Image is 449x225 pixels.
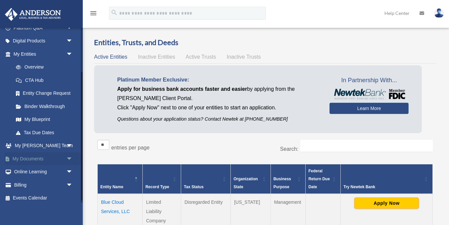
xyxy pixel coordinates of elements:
a: Events Calendar [5,192,83,205]
img: NewtekBankLogoSM.png [333,89,405,99]
span: Active Entities [94,54,127,60]
a: CTA Hub [9,74,79,87]
th: Tax Status: Activate to sort [181,164,231,194]
i: search [111,9,118,16]
a: My Blueprint [9,113,79,126]
a: Binder Walkthrough [9,100,79,113]
span: arrow_drop_down [66,21,79,35]
a: Digital Productsarrow_drop_down [5,34,83,48]
a: My Documentsarrow_drop_down [5,152,83,165]
h3: Entities, Trusts, and Deeds [94,37,436,48]
img: User Pic [434,8,444,18]
div: Try Newtek Bank [343,183,423,191]
th: Organization State: Activate to sort [231,164,271,194]
span: Inactive Entities [138,54,175,60]
span: Active Trusts [186,54,216,60]
span: arrow_drop_down [66,152,79,166]
a: menu [89,12,97,17]
span: arrow_drop_down [66,47,79,61]
a: Tax Due Dates [9,126,79,139]
span: Inactive Trusts [227,54,261,60]
span: arrow_drop_down [66,139,79,153]
label: entries per page [111,145,150,150]
a: Online Learningarrow_drop_down [5,165,83,179]
button: Apply Now [354,197,419,209]
a: Billingarrow_drop_down [5,178,83,192]
span: Organization State [233,177,258,189]
span: Entity Name [100,185,123,189]
span: Apply for business bank accounts faster and easier [117,86,247,92]
p: Questions about your application status? Contact Newtek at [PHONE_NUMBER] [117,115,320,123]
th: Record Type: Activate to sort [143,164,181,194]
a: Overview [9,61,76,74]
span: In Partnership With... [329,75,409,86]
label: Search: [280,146,298,152]
img: Anderson Advisors Platinum Portal [3,8,63,21]
span: Business Purpose [274,177,291,189]
p: Click "Apply Now" next to one of your entities to start an application. [117,103,320,112]
span: Tax Status [184,185,204,189]
p: Platinum Member Exclusive: [117,75,320,84]
span: arrow_drop_down [66,34,79,48]
span: arrow_drop_down [66,165,79,179]
a: My [PERSON_NAME] Teamarrow_drop_down [5,139,83,152]
p: by applying from the [PERSON_NAME] Client Portal. [117,84,320,103]
th: Entity Name: Activate to invert sorting [98,164,143,194]
a: Learn More [329,103,409,114]
span: Record Type [145,185,169,189]
a: My Entitiesarrow_drop_down [5,47,79,61]
span: arrow_drop_down [66,178,79,192]
i: menu [89,9,97,17]
span: Federal Return Due Date [308,169,330,189]
th: Business Purpose: Activate to sort [271,164,306,194]
th: Try Newtek Bank : Activate to sort [341,164,433,194]
a: Entity Change Request [9,87,79,100]
th: Federal Return Due Date: Activate to sort [306,164,341,194]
